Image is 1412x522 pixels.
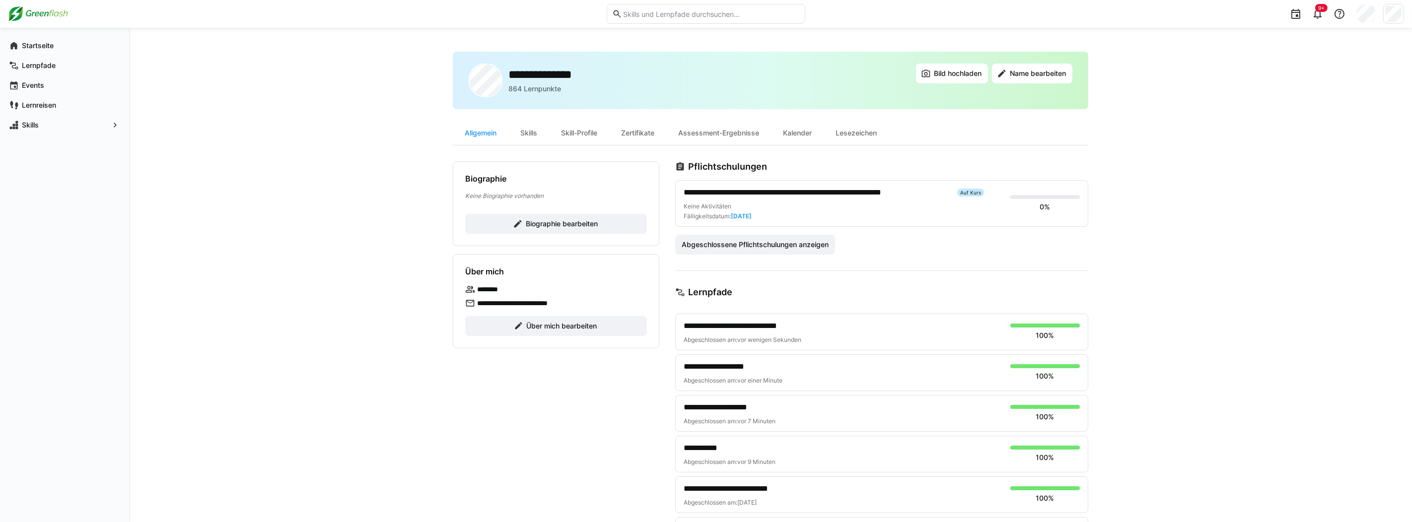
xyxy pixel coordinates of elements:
div: Kalender [771,121,824,145]
span: Name bearbeiten [1008,68,1067,78]
p: Keine Biographie vorhanden [465,192,647,200]
span: vor 9 Minuten [737,458,776,465]
div: Lesezeichen [824,121,889,145]
span: Bild hochladen [932,68,983,78]
div: Skill-Profile [549,121,609,145]
span: Über mich bearbeiten [525,321,598,331]
div: Abgeschlossen am: [684,377,1002,385]
button: Biographie bearbeiten [465,214,647,234]
div: 100% [1036,493,1055,503]
div: Fälligkeitsdatum: [684,212,752,220]
div: 100% [1036,371,1055,381]
div: 100% [1036,412,1055,422]
button: Bild hochladen [916,64,988,83]
span: vor einer Minute [737,377,782,384]
div: Zertifikate [609,121,666,145]
div: 100% [1036,453,1055,462]
h4: Über mich [465,266,504,276]
span: [DATE] [731,212,752,220]
h3: Lernpfade [688,287,732,298]
span: Abgeschlossene Pflichtschulungen anzeigen [680,240,830,250]
span: [DATE] [737,499,757,506]
h3: Pflichtschulungen [688,161,767,172]
p: 864 Lernpunkte [508,84,561,94]
div: Abgeschlossen am: [684,499,1002,507]
div: 100% [1036,330,1055,340]
span: Biographie bearbeiten [524,219,599,229]
input: Skills und Lernpfade durchsuchen… [622,9,800,18]
div: Abgeschlossen am: [684,336,1002,344]
div: Allgemein [453,121,508,145]
div: Assessment-Ergebnisse [666,121,771,145]
span: vor wenigen Sekunden [737,336,801,343]
div: Auf Kurs [957,189,984,196]
button: Abgeschlossene Pflichtschulungen anzeigen [675,235,835,255]
button: Über mich bearbeiten [465,316,647,336]
span: Keine Aktivitäten [684,202,731,210]
span: 9+ [1318,5,1325,11]
div: 0% [1040,202,1051,212]
div: Skills [508,121,549,145]
div: Abgeschlossen am: [684,458,1002,466]
span: vor 7 Minuten [737,417,776,425]
h4: Biographie [465,174,506,184]
button: Name bearbeiten [992,64,1072,83]
div: Abgeschlossen am: [684,417,1002,425]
